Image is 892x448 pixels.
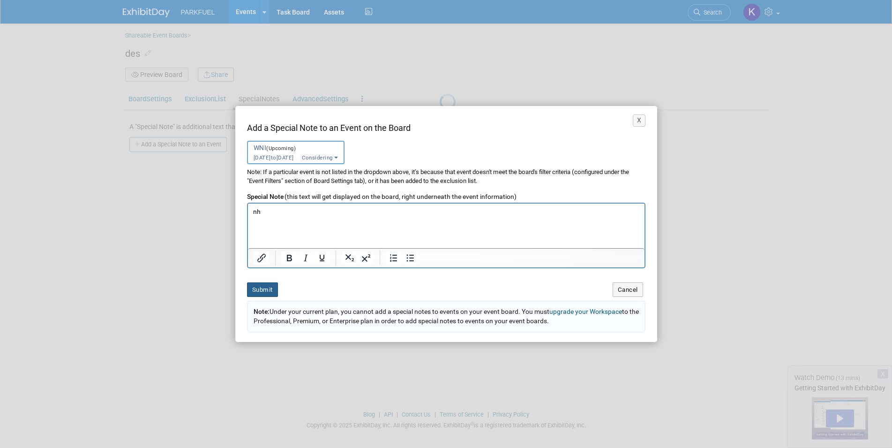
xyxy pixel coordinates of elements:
[247,282,278,297] button: Submit
[386,251,402,265] button: Numbered list
[285,193,517,200] span: (this text will get displayed on the board, right underneath the event information)
[613,282,643,297] button: Cancel
[281,251,297,265] button: Bold
[402,251,418,265] button: Bullet list
[266,145,296,152] span: (Upcoming)
[358,251,374,265] button: Superscript
[247,122,645,134] div: Add a Special Note to an Event on the Board
[247,192,645,202] div: Special Note
[298,251,314,265] button: Italic
[247,141,345,164] button: WNI(Upcoming)[DATE]to[DATE] Considering
[248,204,645,248] iframe: Rich Text Area. Press ALT-0 for help.
[549,308,622,315] a: upgrade your Workspace
[254,145,333,161] span: [DATE] [DATE] Considering
[271,154,277,161] span: to
[633,114,645,127] button: X
[254,308,270,315] span: Note:
[254,251,270,265] button: Insert/edit link
[254,144,333,161] span: WNI
[342,251,358,265] button: Subscript
[247,168,645,186] div: Note: If a particular event is not listed in the dropdown above, it’s because that event doesn't ...
[314,251,330,265] button: Underline
[254,308,639,325] span: Under your current plan, you cannot add a special notes to events on your event board. You must t...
